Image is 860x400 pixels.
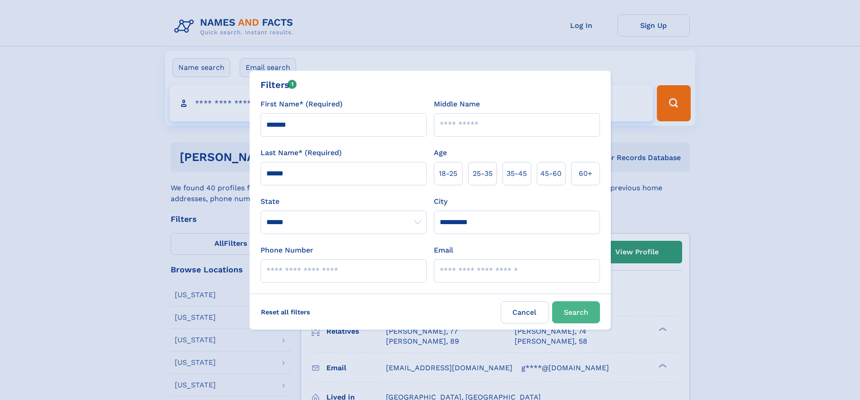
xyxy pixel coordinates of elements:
label: First Name* (Required) [260,99,343,110]
span: 35‑45 [507,168,527,179]
label: Age [434,147,447,158]
span: 45‑60 [540,168,562,179]
label: Last Name* (Required) [260,147,342,158]
label: Reset all filters [255,301,316,323]
label: Cancel [501,301,549,323]
span: 18‑25 [439,168,457,179]
label: Email [434,245,453,256]
div: Filters [260,78,297,92]
label: Phone Number [260,245,313,256]
label: Middle Name [434,99,480,110]
span: 60+ [579,168,592,179]
label: City [434,196,447,207]
label: State [260,196,427,207]
button: Search [552,301,600,323]
span: 25‑35 [473,168,493,179]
